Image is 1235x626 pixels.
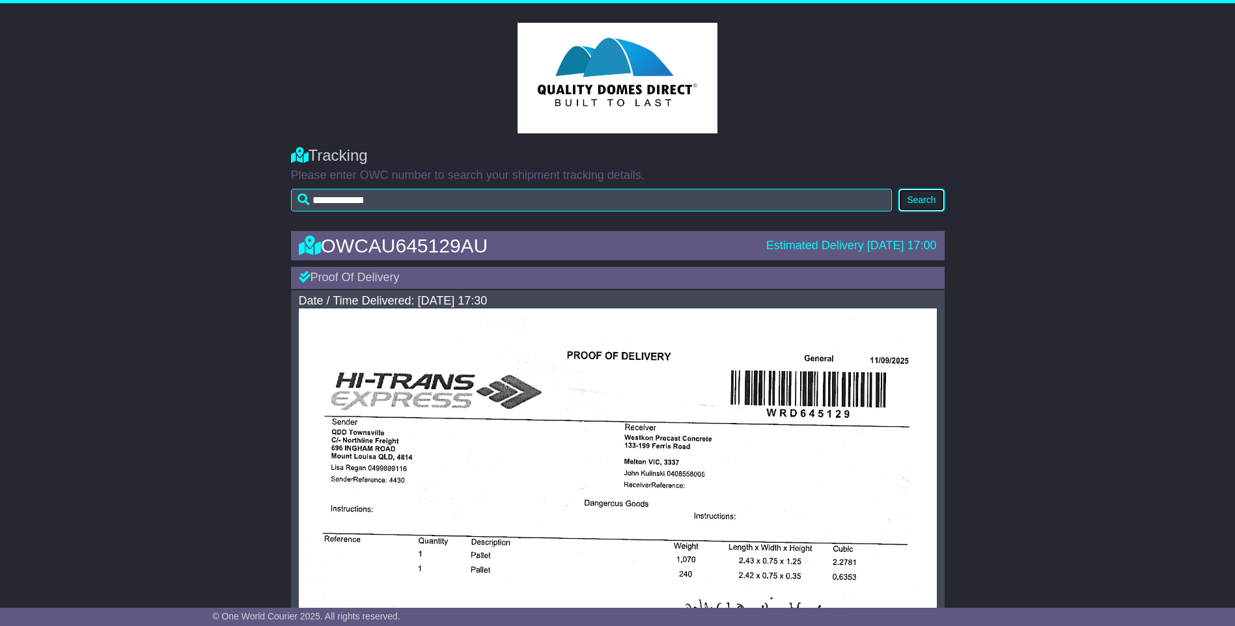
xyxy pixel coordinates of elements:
div: Date / Time Delivered: [DATE] 17:30 [299,294,937,308]
img: GetCustomerLogo [518,23,717,133]
div: Estimated Delivery [DATE] 17:00 [766,239,937,253]
div: Proof Of Delivery [291,267,945,289]
p: Please enter OWC number to search your shipment tracking details. [291,169,945,183]
div: OWCAU645129AU [292,235,760,256]
span: © One World Courier 2025. All rights reserved. [212,611,400,621]
button: Search [898,189,944,211]
div: Tracking [291,146,945,165]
